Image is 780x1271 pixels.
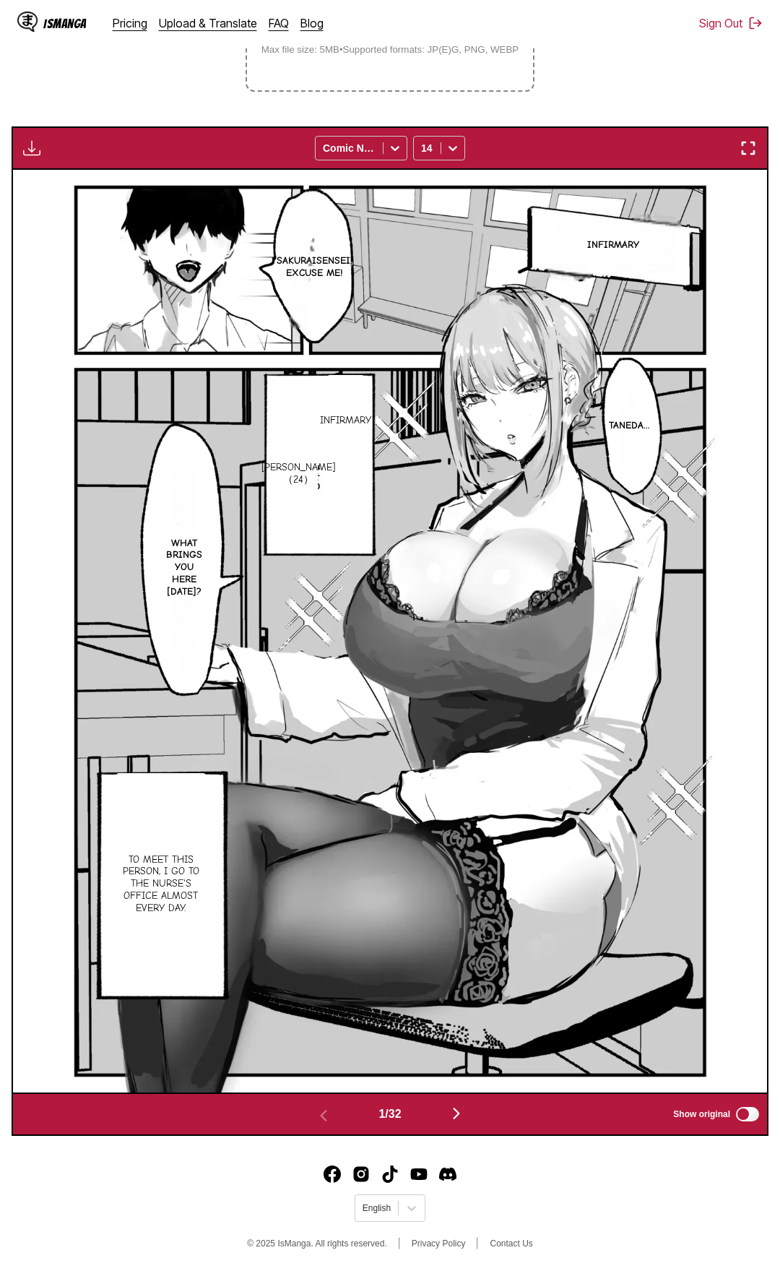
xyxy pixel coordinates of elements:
[410,1166,428,1183] img: IsManga YouTube
[673,1109,730,1119] span: Show original
[381,1166,399,1183] img: IsManga TikTok
[163,535,205,601] p: What brings you here [DATE]?
[269,16,289,30] a: FAQ
[381,1166,399,1183] a: TikTok
[23,139,40,157] img: Download translated images
[352,1166,370,1183] a: Instagram
[17,12,113,35] a: IsManga LogoIsManga
[17,12,38,32] img: IsManga Logo
[119,851,203,918] p: To meet this person, I go to the nurse's office almost every day.
[410,1166,428,1183] a: Youtube
[247,1238,387,1249] span: © 2025 IsManga. All rights reserved.
[439,1166,456,1183] img: IsManga Discord
[352,1166,370,1183] img: IsManga Instagram
[363,1203,365,1213] input: Select language
[490,1238,532,1249] a: Contact Us
[317,412,374,430] p: Infirmary
[250,44,531,55] small: Max file size: 5MB • Supported formats: JP(E)G, PNG, WEBP
[274,252,355,283] p: Sakuraisensei, excuse me!
[58,170,721,1093] img: Manga Panel
[378,1108,401,1121] span: 1 / 32
[300,16,324,30] a: Blog
[606,417,653,435] p: Taneda...
[448,1105,465,1122] img: Next page
[412,1238,466,1249] a: Privacy Policy
[740,139,757,157] img: Enter fullscreen
[699,16,763,30] button: Sign Out
[324,1166,341,1183] img: IsManga Facebook
[315,1107,332,1124] img: Previous page
[439,1166,456,1183] a: Discord
[113,16,147,30] a: Pricing
[259,459,338,489] p: [PERSON_NAME] （24）
[324,1166,341,1183] a: Facebook
[736,1107,759,1121] input: Show original
[43,17,87,30] div: IsManga
[584,236,642,254] p: Infirmary
[748,16,763,30] img: Sign out
[159,16,257,30] a: Upload & Translate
